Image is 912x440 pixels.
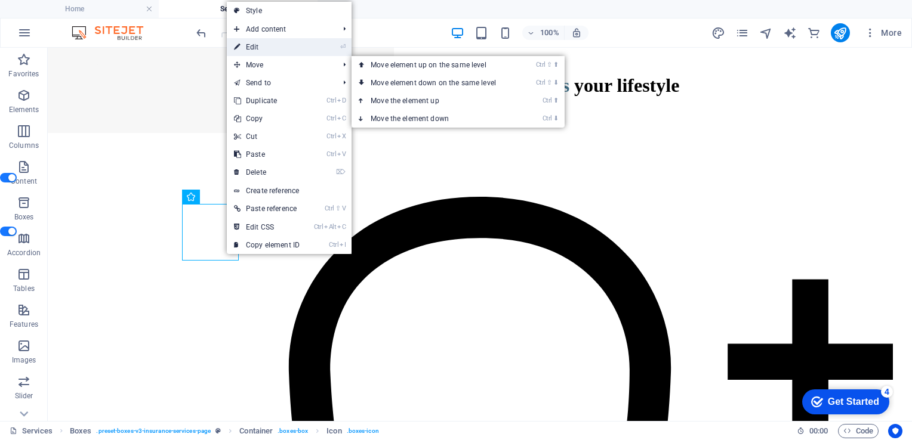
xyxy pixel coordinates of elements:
[543,114,552,122] i: Ctrl
[536,79,546,86] i: Ctrl
[70,424,379,438] nav: breadcrumb
[352,74,520,92] a: Ctrl⇧⬇Move element down on the same level
[13,284,35,293] p: Tables
[329,241,338,249] i: Ctrl
[864,27,902,39] span: More
[326,97,336,104] i: Ctrl
[326,132,336,140] i: Ctrl
[326,424,341,438] span: Click to select. Double-click to edit
[70,424,91,438] span: Click to select. Double-click to edit
[888,424,902,438] button: Usercentrics
[543,97,552,104] i: Ctrl
[69,26,158,40] img: Editor Logo
[324,223,336,231] i: Alt
[711,26,725,40] i: Design (Ctrl+Alt+Y)
[783,26,797,40] button: text_generator
[759,26,773,40] i: Navigator
[14,212,34,222] p: Boxes
[314,223,323,231] i: Ctrl
[227,236,307,254] a: CtrlICopy element ID
[540,26,559,40] h6: 100%
[159,2,318,16] h4: Services
[11,176,37,186] p: Content
[859,23,907,42] button: More
[227,163,307,181] a: ⌦Delete
[239,424,273,438] span: Click to select. Double-click to edit
[12,355,36,365] p: Images
[326,150,336,158] i: Ctrl
[325,204,334,212] i: Ctrl
[337,132,346,140] i: X
[809,424,828,438] span: 00 00
[227,145,307,163] a: CtrlVPaste
[85,2,97,14] div: 4
[227,110,307,128] a: CtrlCCopy
[352,110,520,128] a: Ctrl⬇Move the element down
[32,13,84,24] div: Get Started
[227,56,334,74] span: Move
[352,56,520,74] a: Ctrl⇧⬆Move element up on the same level
[797,424,828,438] h6: Session time
[571,27,582,38] i: On resize automatically adjust zoom level to fit chosen device.
[352,92,520,110] a: Ctrl⬆Move the element up
[735,26,750,40] button: pages
[711,26,726,40] button: design
[337,97,346,104] i: D
[340,241,346,249] i: I
[553,114,559,122] i: ⬇
[553,97,559,104] i: ⬆
[227,92,307,110] a: CtrlDDuplicate
[547,79,552,86] i: ⇧
[522,26,565,40] button: 100%
[833,26,847,40] i: Publish
[227,128,307,145] a: CtrlXCut
[831,23,850,42] button: publish
[347,424,379,438] span: . boxes-icon
[342,204,346,212] i: V
[96,424,211,438] span: . preset-boxes-v3-insurance-services-page
[227,2,352,20] a: Style
[10,320,38,329] p: Features
[7,248,41,258] p: Accordion
[818,426,819,435] span: :
[335,204,341,212] i: ⇧
[7,6,94,31] div: Get Started 4 items remaining, 20% complete
[227,182,352,200] a: Create reference
[807,26,821,40] i: Commerce
[838,424,879,438] button: Code
[547,61,552,69] i: ⇧
[783,26,797,40] i: AI Writer
[227,20,334,38] span: Add content
[227,200,307,218] a: Ctrl⇧VPaste reference
[195,26,208,40] i: Undo: Edit headline (Ctrl+Z)
[337,150,346,158] i: V
[227,38,307,56] a: ⏎Edit
[9,141,39,150] p: Columns
[536,61,546,69] i: Ctrl
[340,43,346,51] i: ⏎
[9,105,39,114] p: Elements
[759,26,774,40] button: navigator
[326,114,336,122] i: Ctrl
[194,26,208,40] button: undo
[15,391,33,401] p: Slider
[227,74,334,92] a: Send to
[8,69,39,79] p: Favorites
[215,427,221,434] i: This element is a customizable preset
[553,79,559,86] i: ⬇
[843,424,873,438] span: Code
[337,223,346,231] i: C
[807,26,821,40] button: commerce
[336,168,346,176] i: ⌦
[278,424,308,438] span: . boxes-box
[337,114,346,122] i: C
[553,61,559,69] i: ⬆
[227,218,307,236] a: CtrlAltCEdit CSS
[10,424,53,438] a: Click to cancel selection. Double-click to open Pages
[735,26,749,40] i: Pages (Ctrl+Alt+S)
